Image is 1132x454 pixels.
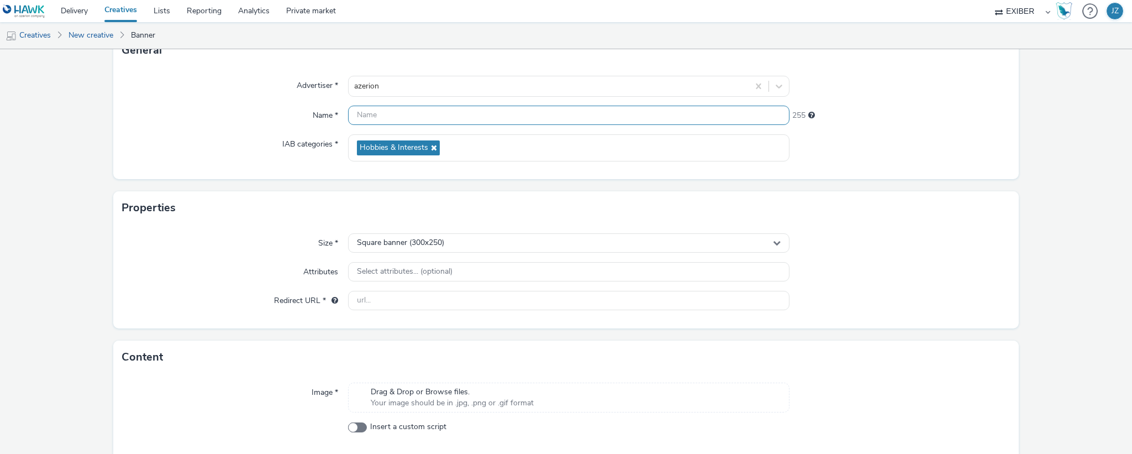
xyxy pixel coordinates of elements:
div: Maximum 255 characters [808,110,815,121]
div: JZ [1112,3,1119,19]
h3: Content [122,349,163,366]
label: IAB categories * [278,134,343,150]
label: Size * [314,233,343,249]
label: Attributes [299,262,343,278]
input: Name [348,106,789,125]
span: Hobbies & Interests [360,143,428,153]
span: Drag & Drop or Browse files. [371,387,534,398]
input: url... [348,291,789,310]
span: Your image should be in .jpg, .png or .gif format [371,398,534,409]
label: Image * [307,383,343,398]
span: Insert a custom script [370,421,446,432]
img: mobile [6,30,17,41]
h3: Properties [122,200,176,216]
span: 255 [792,110,805,121]
a: Banner [125,22,161,49]
h3: General [122,42,162,59]
div: URL will be used as a validation URL with some SSPs and it will be the redirection URL of your cr... [326,295,338,306]
label: Redirect URL * [270,291,343,306]
label: Advertiser * [292,76,343,91]
label: Name * [308,106,343,121]
img: undefined Logo [3,4,45,18]
span: Select attributes... (optional) [357,267,452,276]
span: Square banner (300x250) [357,238,444,248]
img: Hawk Academy [1056,2,1072,20]
a: New creative [63,22,119,49]
a: Hawk Academy [1056,2,1077,20]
